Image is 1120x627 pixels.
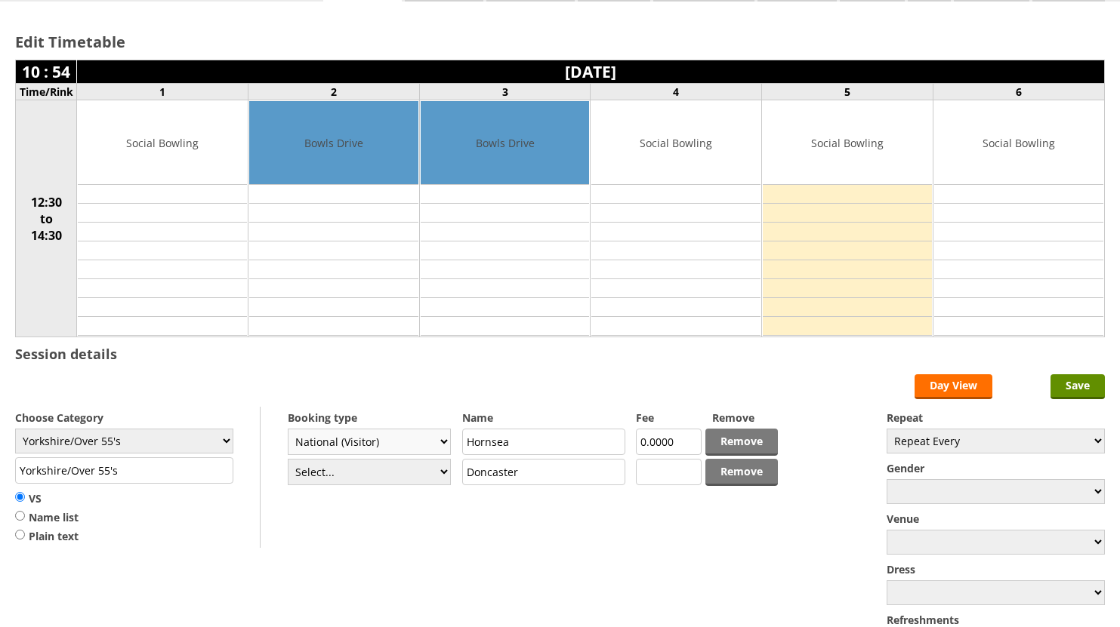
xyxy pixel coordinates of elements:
[15,32,1105,52] h2: Edit Timetable
[591,84,762,100] td: 4
[887,562,1105,576] label: Dress
[16,84,77,100] td: Time/Rink
[763,101,932,185] td: Social Bowling
[15,457,233,484] input: Title/Description
[762,84,933,100] td: 5
[887,512,1105,526] label: Venue
[15,529,25,540] input: Plain text
[887,410,1105,425] label: Repeat
[636,410,702,425] label: Fee
[15,410,233,425] label: Choose Category
[288,410,451,425] label: Booking type
[887,613,1105,627] label: Refreshments
[462,410,625,425] label: Name
[16,60,77,84] td: 10 : 54
[15,345,117,363] h3: Session details
[15,491,25,503] input: VS
[15,491,79,506] label: VS
[934,101,1103,185] td: Social Bowling
[78,101,247,185] td: Social Bowling
[16,100,77,337] td: 12:30 to 14:30
[15,510,25,521] input: Name list
[15,529,79,544] label: Plain text
[419,84,591,100] td: 3
[1051,374,1105,399] input: Save
[887,461,1105,475] label: Gender
[77,60,1105,84] td: [DATE]
[15,510,79,525] label: Name list
[421,101,590,185] td: Bowls Drive
[591,101,761,185] td: Social Bowling
[933,84,1105,100] td: 6
[915,374,992,399] a: Day View
[248,84,419,100] td: 2
[712,410,778,425] label: Remove
[249,101,418,185] td: Bowls Drive
[77,84,248,100] td: 1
